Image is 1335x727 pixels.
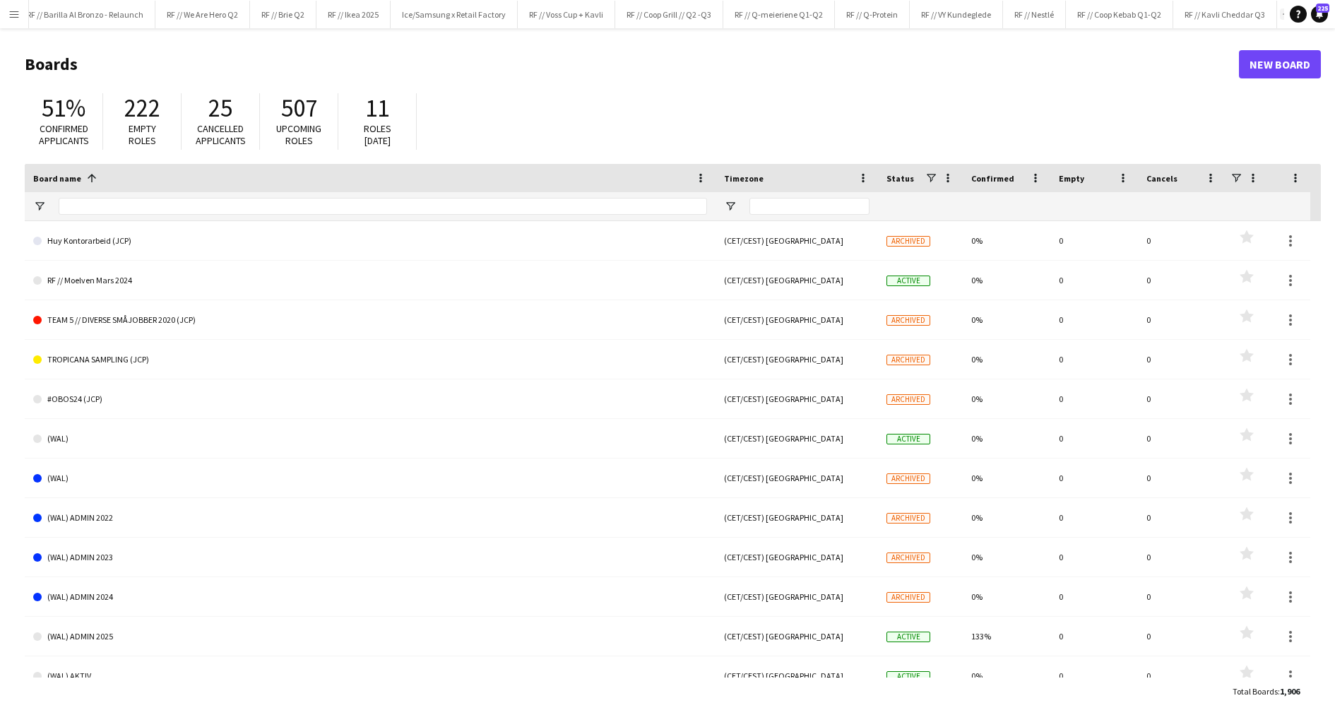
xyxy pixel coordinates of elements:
a: (WAL) [33,419,707,459]
a: (WAL) ADMIN 2022 [33,498,707,538]
span: Archived [886,592,930,603]
span: 11 [365,93,389,124]
div: 0 [1138,617,1226,656]
div: 0 [1050,538,1138,577]
div: (CET/CEST) [GEOGRAPHIC_DATA] [716,617,878,656]
div: 0 [1050,577,1138,616]
span: 25 [208,93,232,124]
span: Archived [886,394,930,405]
div: 0 [1138,459,1226,497]
div: 0% [963,300,1050,339]
a: 225 [1311,6,1328,23]
span: Active [886,671,930,682]
span: Archived [886,315,930,326]
span: Timezone [724,173,764,184]
button: RF // VY Kundeglede [910,1,1003,28]
div: 0% [963,379,1050,418]
span: 507 [281,93,317,124]
button: Ice/Samsung x Retail Factory [391,1,518,28]
div: 0 [1138,379,1226,418]
input: Board name Filter Input [59,198,707,215]
div: 0 [1138,419,1226,458]
button: RF // Coop Kebab Q1-Q2 [1066,1,1173,28]
button: RF // Nestlé [1003,1,1066,28]
span: Archived [886,513,930,524]
a: (WAL) [33,459,707,498]
a: TROPICANA SAMPLING (JCP) [33,340,707,379]
span: Confirmed [971,173,1014,184]
span: Upcoming roles [276,122,321,147]
button: RF // Coop Grill // Q2 -Q3 [615,1,723,28]
div: 133% [963,617,1050,656]
div: 0% [963,459,1050,497]
span: Archived [886,355,930,365]
a: New Board [1239,50,1321,78]
div: 0 [1138,656,1226,695]
div: (CET/CEST) [GEOGRAPHIC_DATA] [716,340,878,379]
span: 222 [124,93,160,124]
a: (WAL) AKTIV [33,656,707,696]
div: 0 [1050,300,1138,339]
div: 0% [963,498,1050,537]
div: 0% [963,538,1050,577]
div: 0 [1138,340,1226,379]
div: 0 [1138,498,1226,537]
div: 0 [1050,459,1138,497]
div: 0% [963,577,1050,616]
span: Archived [886,552,930,563]
button: RF // Barilla Al Bronzo - Relaunch [16,1,155,28]
span: Total Boards [1233,686,1278,697]
div: (CET/CEST) [GEOGRAPHIC_DATA] [716,656,878,695]
button: RF // Voss Cup + Kavli [518,1,615,28]
div: : [1233,678,1300,705]
a: (WAL) ADMIN 2023 [33,538,707,577]
button: RF // We Are Hero Q2 [155,1,250,28]
div: (CET/CEST) [GEOGRAPHIC_DATA] [716,300,878,339]
div: 0% [963,419,1050,458]
span: Empty roles [129,122,156,147]
div: 0 [1050,419,1138,458]
span: Cancels [1146,173,1177,184]
span: Cancelled applicants [196,122,246,147]
div: (CET/CEST) [GEOGRAPHIC_DATA] [716,419,878,458]
button: RF // Kavli Cheddar Q3 [1173,1,1277,28]
div: (CET/CEST) [GEOGRAPHIC_DATA] [716,498,878,537]
div: (CET/CEST) [GEOGRAPHIC_DATA] [716,577,878,616]
div: 0 [1138,577,1226,616]
div: 0% [963,656,1050,695]
div: (CET/CEST) [GEOGRAPHIC_DATA] [716,221,878,260]
div: (CET/CEST) [GEOGRAPHIC_DATA] [716,538,878,577]
span: Roles [DATE] [364,122,391,147]
div: (CET/CEST) [GEOGRAPHIC_DATA] [716,379,878,418]
div: 0 [1138,261,1226,300]
span: 1,906 [1280,686,1300,697]
span: Empty [1059,173,1084,184]
div: 0 [1138,300,1226,339]
a: Huy Kontorarbeid (JCP) [33,221,707,261]
button: Open Filter Menu [724,200,737,213]
span: Board name [33,173,81,184]
a: (WAL) ADMIN 2025 [33,617,707,656]
button: Open Filter Menu [33,200,46,213]
input: Timezone Filter Input [749,198,870,215]
h1: Boards [25,54,1239,75]
div: 0 [1050,498,1138,537]
a: TEAM 5 // DIVERSE SMÅJOBBER 2020 (JCP) [33,300,707,340]
button: RF // Brie Q2 [250,1,316,28]
div: (CET/CEST) [GEOGRAPHIC_DATA] [716,459,878,497]
div: 0% [963,340,1050,379]
a: RF // Moelven Mars 2024 [33,261,707,300]
span: Active [886,632,930,642]
a: (WAL) ADMIN 2024 [33,577,707,617]
span: Active [886,434,930,444]
div: 0% [963,221,1050,260]
span: 51% [42,93,85,124]
div: 0 [1050,617,1138,656]
span: Archived [886,473,930,484]
span: 225 [1316,4,1329,13]
button: RF // Q-Protein [835,1,910,28]
div: 0 [1050,340,1138,379]
div: 0 [1138,538,1226,577]
div: 0 [1138,221,1226,260]
span: Archived [886,236,930,247]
